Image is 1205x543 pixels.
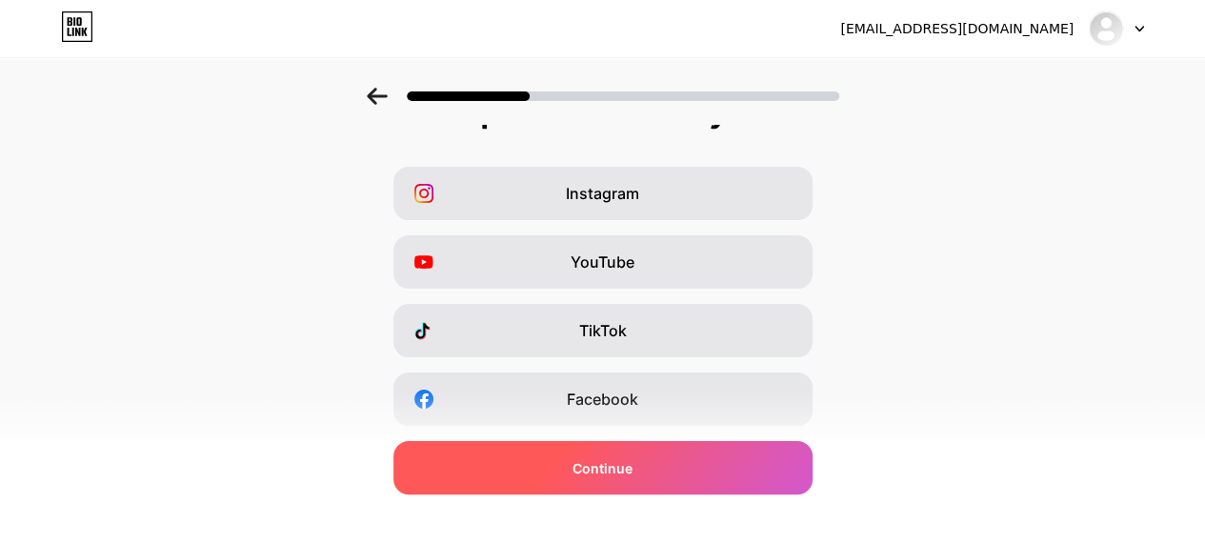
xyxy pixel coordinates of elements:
[566,182,639,205] span: Instagram
[567,388,638,411] span: Facebook
[571,251,634,273] span: YouTube
[1088,10,1124,47] img: Bianka Saliyanti
[572,458,633,478] span: Continue
[579,319,627,342] span: TikTok
[840,19,1074,39] div: [EMAIL_ADDRESS][DOMAIN_NAME]
[19,90,1186,129] div: Which platforms are you on?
